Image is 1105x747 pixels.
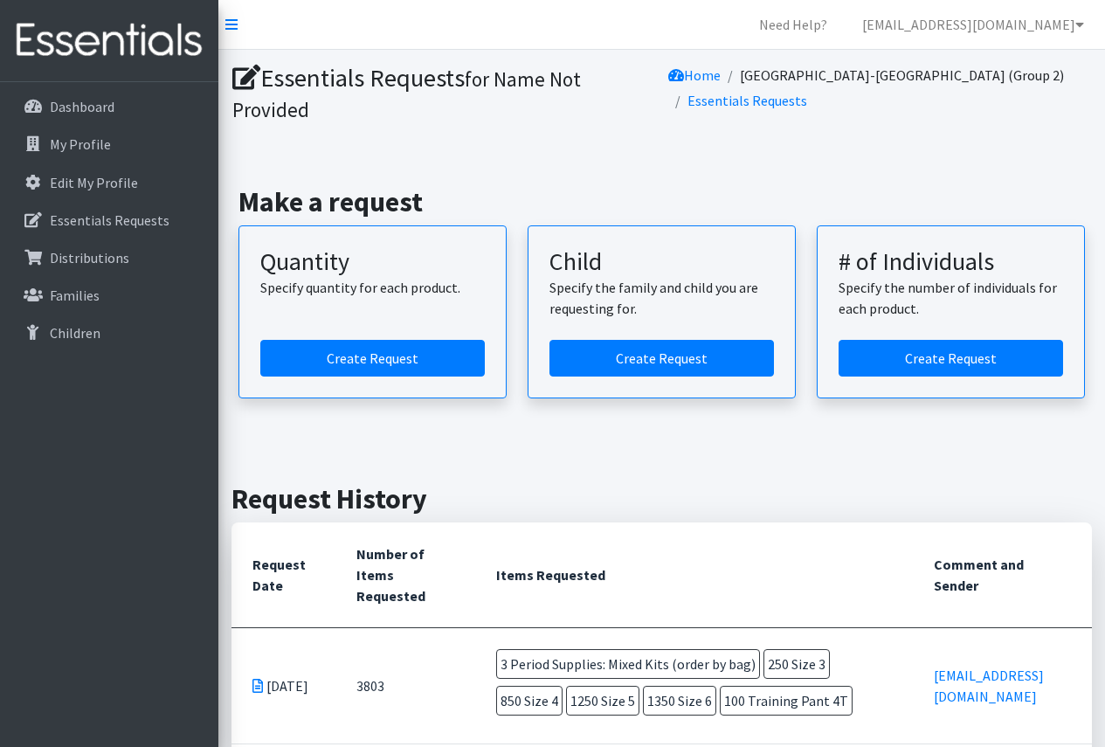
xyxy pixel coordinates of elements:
[839,340,1063,377] a: Create a request by number of individuals
[7,127,211,162] a: My Profile
[566,686,639,716] span: 1250 Size 5
[549,247,774,277] h3: Child
[687,92,807,109] a: Essentials Requests
[260,277,485,298] p: Specify quantity for each product.
[50,98,114,115] p: Dashboard
[231,628,335,744] td: [DATE]
[913,522,1092,628] th: Comment and Sender
[496,649,760,679] span: 3 Period Supplies: Mixed Kits (order by bag)
[740,66,1064,84] a: [GEOGRAPHIC_DATA]-[GEOGRAPHIC_DATA] (Group 2)
[934,667,1044,705] a: [EMAIL_ADDRESS][DOMAIN_NAME]
[496,686,563,716] span: 850 Size 4
[839,247,1063,277] h3: # of Individuals
[7,278,211,313] a: Families
[50,287,100,304] p: Families
[7,11,211,70] img: HumanEssentials
[549,340,774,377] a: Create a request for a child or family
[475,522,913,628] th: Items Requested
[335,628,475,744] td: 3803
[231,482,1092,515] h2: Request History
[50,174,138,191] p: Edit My Profile
[839,277,1063,319] p: Specify the number of individuals for each product.
[260,340,485,377] a: Create a request by quantity
[50,211,169,229] p: Essentials Requests
[238,185,1085,218] h2: Make a request
[7,315,211,350] a: Children
[848,7,1098,42] a: [EMAIL_ADDRESS][DOMAIN_NAME]
[260,247,485,277] h3: Quantity
[50,135,111,153] p: My Profile
[232,63,656,123] h1: Essentials Requests
[7,165,211,200] a: Edit My Profile
[50,324,100,342] p: Children
[720,686,853,716] span: 100 Training Pant 4T
[668,66,721,84] a: Home
[335,522,475,628] th: Number of Items Requested
[7,240,211,275] a: Distributions
[7,203,211,238] a: Essentials Requests
[745,7,841,42] a: Need Help?
[643,686,716,716] span: 1350 Size 6
[50,249,129,266] p: Distributions
[549,277,774,319] p: Specify the family and child you are requesting for.
[231,522,335,628] th: Request Date
[763,649,830,679] span: 250 Size 3
[7,89,211,124] a: Dashboard
[232,66,581,122] small: for Name Not Provided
